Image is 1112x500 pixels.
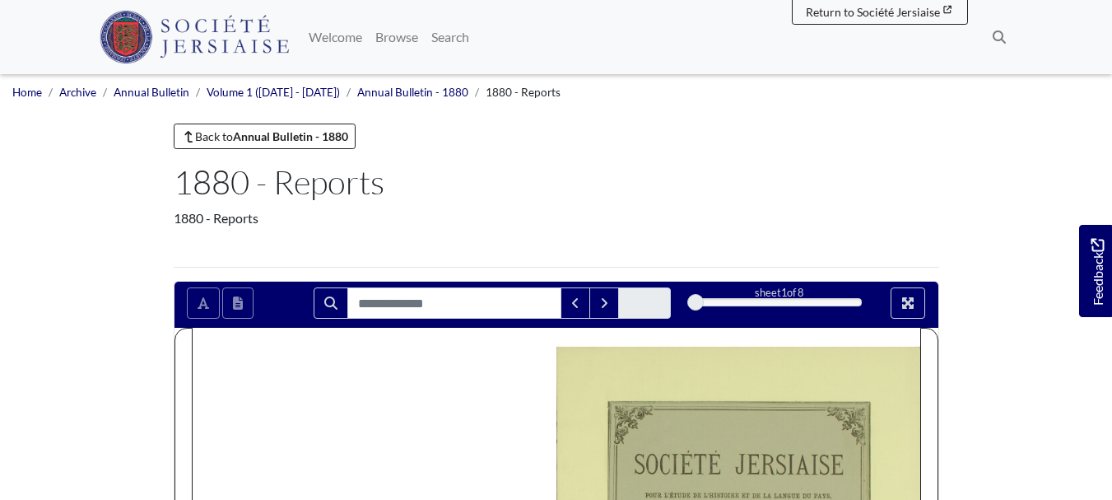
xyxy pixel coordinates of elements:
a: Société Jersiaise logo [100,7,290,68]
h1: 1880 - Reports [174,162,939,202]
span: 1 [781,286,787,299]
span: 1880 - Reports [486,86,561,99]
a: Archive [59,86,96,99]
a: Home [12,86,42,99]
a: Would you like to provide feedback? [1079,225,1112,317]
div: 1880 - Reports [174,208,939,228]
button: Full screen mode [891,287,925,319]
span: Return to Société Jersiaise [806,5,940,19]
button: Search [314,287,348,319]
strong: Annual Bulletin - 1880 [233,129,348,143]
a: Browse [369,21,425,54]
a: Annual Bulletin - 1880 [357,86,468,99]
a: Back toAnnual Bulletin - 1880 [174,124,356,149]
button: Open transcription window [222,287,254,319]
span: Feedback [1087,239,1107,306]
button: Toggle text selection (Alt+T) [187,287,220,319]
a: Volume 1 ([DATE] - [DATE]) [207,86,340,99]
img: Société Jersiaise [100,11,290,63]
input: Search for [347,287,561,319]
div: sheet of 8 [696,285,862,301]
button: Previous Match [561,287,590,319]
button: Next Match [589,287,619,319]
a: Welcome [302,21,369,54]
a: Search [425,21,476,54]
a: Annual Bulletin [114,86,189,99]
